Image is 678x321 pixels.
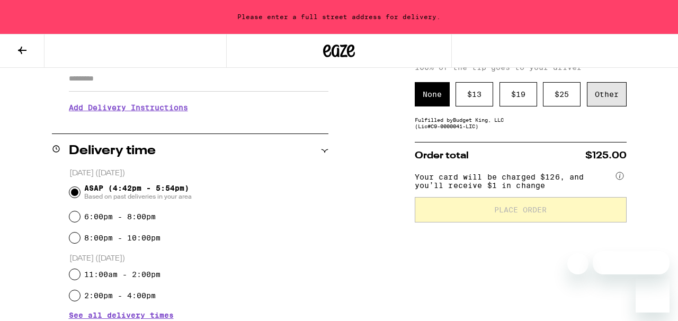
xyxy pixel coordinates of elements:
p: We'll contact you at [PHONE_NUMBER] when we arrive [69,120,328,128]
span: Place Order [494,206,547,213]
h2: Delivery time [69,145,156,157]
p: [DATE] ([DATE]) [69,254,328,264]
span: Your card will be charged $126, and you’ll receive $1 in change [415,169,614,190]
div: Fulfilled by Budget King, LLC (Lic# C9-0000041-LIC ) [415,117,627,129]
span: ASAP (4:42pm - 5:54pm) [84,184,192,201]
div: $ 13 [456,82,493,106]
span: $125.00 [585,151,627,160]
iframe: Close message [567,253,588,274]
div: None [415,82,450,106]
iframe: Message from company [593,251,670,274]
div: $ 25 [543,82,581,106]
button: Place Order [415,197,627,222]
div: $ 19 [499,82,537,106]
h3: Add Delivery Instructions [69,95,328,120]
label: 2:00pm - 4:00pm [84,291,156,300]
span: Order total [415,151,469,160]
iframe: Button to launch messaging window [636,279,670,313]
span: Based on past deliveries in your area [84,192,192,201]
label: 6:00pm - 8:00pm [84,212,156,221]
label: 8:00pm - 10:00pm [84,234,160,242]
p: [DATE] ([DATE]) [69,168,328,179]
div: Other [587,82,627,106]
label: 11:00am - 2:00pm [84,270,160,279]
button: See all delivery times [69,311,174,319]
